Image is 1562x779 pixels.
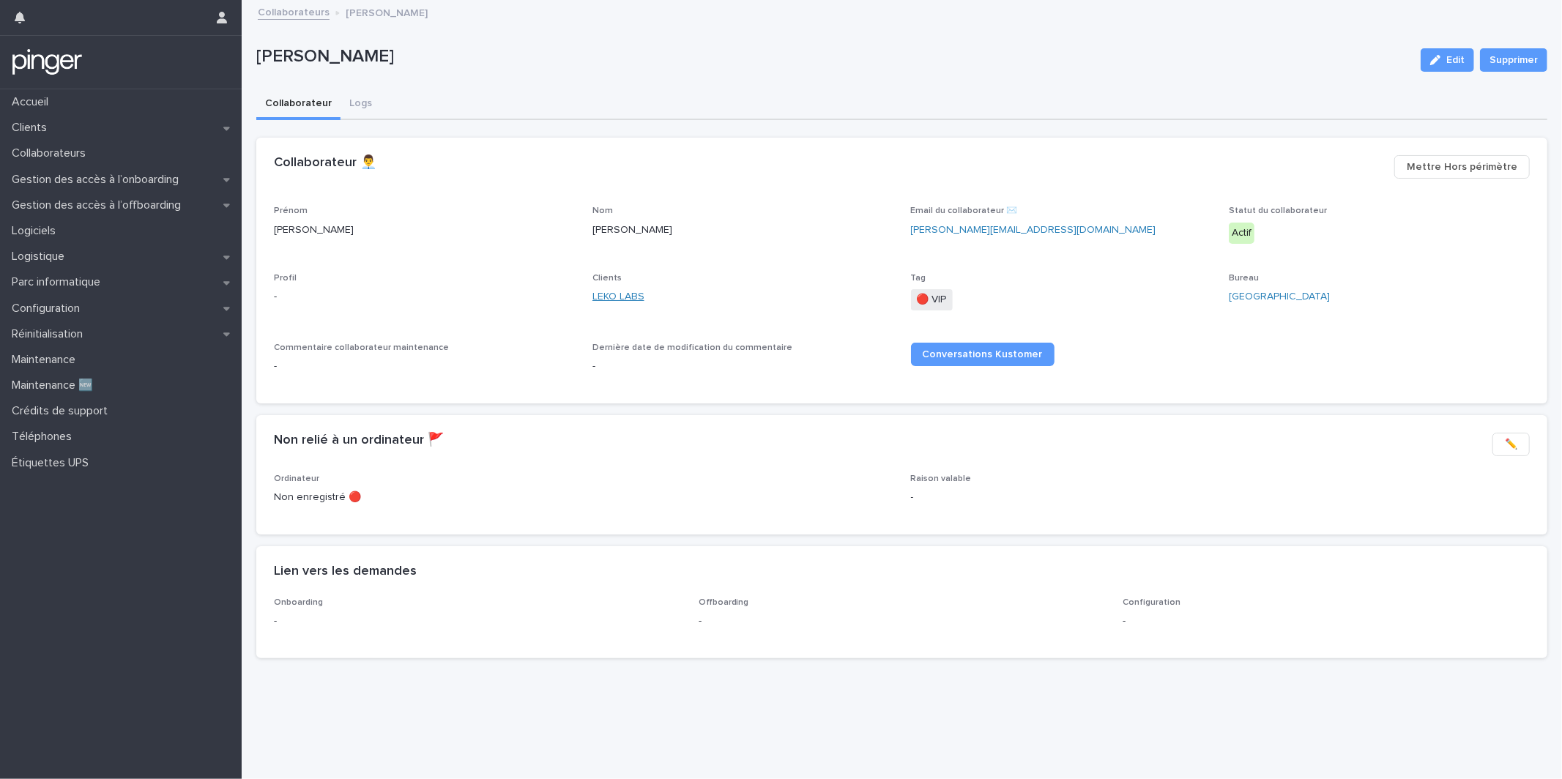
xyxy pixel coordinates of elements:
[12,48,83,77] img: mTgBEunGTSyRkCgitkcU
[274,490,893,505] p: Non enregistré 🔴
[274,564,417,580] h2: Lien vers les demandes
[911,289,953,310] span: 🔴 VIP
[6,353,87,367] p: Maintenance
[911,274,926,283] span: Tag
[1394,155,1530,179] button: Mettre Hors périmètre
[1480,48,1547,72] button: Supprimer
[6,250,76,264] p: Logistique
[274,206,308,215] span: Prénom
[1490,53,1538,67] span: Supprimer
[911,474,972,483] span: Raison valable
[1505,437,1517,452] span: ✏️
[6,95,60,109] p: Accueil
[256,89,341,120] button: Collaborateur
[1446,55,1465,65] span: Edit
[6,302,92,316] p: Configuration
[6,198,193,212] p: Gestion des accès à l’offboarding
[1123,614,1530,629] p: -
[911,343,1055,366] a: Conversations Kustomer
[923,349,1043,359] span: Conversations Kustomer
[592,359,893,374] p: -
[1229,289,1330,305] a: [GEOGRAPHIC_DATA]
[274,274,297,283] span: Profil
[258,3,330,20] a: Collaborateurs
[6,456,100,470] p: Étiquettes UPS
[274,474,319,483] span: Ordinateur
[274,614,681,629] p: -
[1407,160,1517,174] span: Mettre Hors périmètre
[1229,274,1259,283] span: Bureau
[274,359,575,374] p: -
[6,146,97,160] p: Collaborateurs
[341,89,381,120] button: Logs
[274,598,323,607] span: Onboarding
[346,4,428,20] p: [PERSON_NAME]
[911,225,1156,235] a: [PERSON_NAME][EMAIL_ADDRESS][DOMAIN_NAME]
[699,598,749,607] span: Offboarding
[6,404,119,418] p: Crédits de support
[592,274,622,283] span: Clients
[6,327,94,341] p: Réinitialisation
[6,430,83,444] p: Téléphones
[274,155,376,171] h2: Collaborateur 👨‍💼
[6,275,112,289] p: Parc informatique
[911,206,1018,215] span: Email du collaborateur ✉️
[911,490,1531,505] p: -
[256,46,1409,67] p: [PERSON_NAME]
[6,379,105,392] p: Maintenance 🆕
[592,206,613,215] span: Nom
[592,223,893,238] p: [PERSON_NAME]
[1229,206,1327,215] span: Statut du collaborateur
[274,223,575,238] p: [PERSON_NAME]
[274,433,444,449] h2: Non relié à un ordinateur 🚩
[592,343,792,352] span: Dernière date de modification du commentaire
[6,224,67,238] p: Logiciels
[6,173,190,187] p: Gestion des accès à l’onboarding
[699,614,1106,629] p: -
[1421,48,1474,72] button: Edit
[1229,223,1254,244] div: Actif
[592,289,644,305] a: LEKO LABS
[274,289,575,305] p: -
[1123,598,1180,607] span: Configuration
[6,121,59,135] p: Clients
[1492,433,1530,456] button: ✏️
[274,343,449,352] span: Commentaire collaborateur maintenance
